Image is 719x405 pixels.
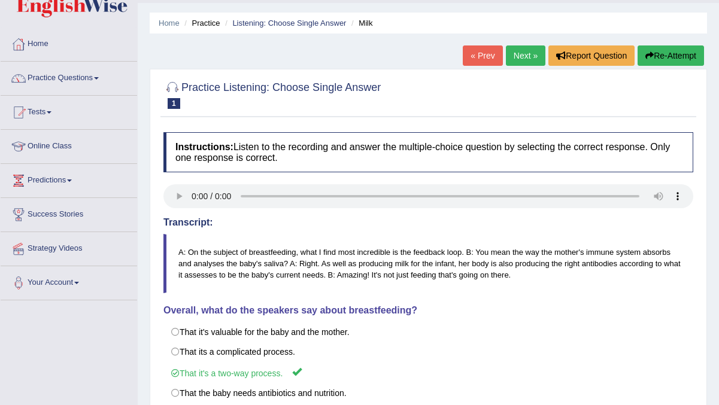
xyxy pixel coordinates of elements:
[163,322,693,342] label: That it's valuable for the baby and the mother.
[638,45,704,66] button: Re-Attempt
[232,19,346,28] a: Listening: Choose Single Answer
[163,217,693,228] h4: Transcript:
[1,62,137,92] a: Practice Questions
[1,198,137,228] a: Success Stories
[463,45,502,66] a: « Prev
[1,164,137,194] a: Predictions
[1,266,137,296] a: Your Account
[175,142,233,152] b: Instructions:
[163,132,693,172] h4: Listen to the recording and answer the multiple-choice question by selecting the correct response...
[1,232,137,262] a: Strategy Videos
[168,98,180,109] span: 1
[163,383,693,403] label: That the baby needs antibiotics and nutrition.
[348,17,372,29] li: Milk
[163,234,693,293] blockquote: A: On the subject of breastfeeding, what I find most incredible is the feedback loop. B: You mean...
[1,96,137,126] a: Tests
[163,361,693,383] label: That it's a two-way process.
[548,45,635,66] button: Report Question
[1,130,137,160] a: Online Class
[506,45,545,66] a: Next »
[163,79,381,109] h2: Practice Listening: Choose Single Answer
[1,28,137,57] a: Home
[163,305,693,316] h4: Overall, what do the speakers say about breastfeeding?
[181,17,220,29] li: Practice
[163,342,693,362] label: That its a complicated process.
[159,19,180,28] a: Home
